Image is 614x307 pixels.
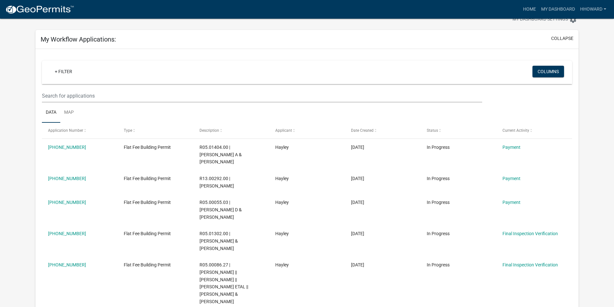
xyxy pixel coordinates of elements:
datatable-header-cell: Status [420,123,496,138]
a: Final Inspection Verification [502,231,558,236]
span: 09/16/2025 [351,231,364,236]
span: Hayley [275,200,289,205]
span: Date Created [351,128,374,133]
a: Payment [502,145,521,150]
datatable-header-cell: Application Number [42,123,118,138]
span: My Dashboard Settings [512,16,568,24]
a: Map [60,102,78,123]
span: Hayley [275,176,289,181]
span: Hayley [275,262,289,267]
i: settings [569,16,577,24]
span: Flat Fee Building Permit [124,231,171,236]
h5: My Workflow Applications: [41,35,116,43]
span: 09/24/2025 [351,200,364,205]
button: collapse [551,35,573,42]
span: In Progress [427,262,450,267]
span: In Progress [427,176,450,181]
span: R05.01404.00 | JUSTIN A & EMILY A WALLERICH [200,145,242,165]
button: Columns [532,66,564,77]
a: My Dashboard [539,3,578,15]
a: Home [521,3,539,15]
a: [PHONE_NUMBER] [48,200,86,205]
span: Flat Fee Building Permit [124,176,171,181]
a: [PHONE_NUMBER] [48,145,86,150]
span: In Progress [427,231,450,236]
datatable-header-cell: Description [193,123,269,138]
a: Final Inspection Verification [502,262,558,267]
span: Current Activity [502,128,529,133]
span: 10/14/2025 [351,176,364,181]
span: Flat Fee Building Permit [124,200,171,205]
datatable-header-cell: Type [118,123,193,138]
a: Payment [502,176,521,181]
input: Search for applications [42,89,482,102]
span: In Progress [427,145,450,150]
span: Flat Fee Building Permit [124,262,171,267]
span: Type [124,128,132,133]
span: R05.00055.03 | TRENT D & CHELSEA L ANDERSON [200,200,242,220]
span: 10/14/2025 [351,145,364,150]
a: [PHONE_NUMBER] [48,231,86,236]
a: Payment [502,200,521,205]
a: Data [42,102,60,123]
span: 09/11/2025 [351,262,364,267]
span: Hayley [275,231,289,236]
span: R05.01302.00 | DAVID D & JODY HOUGHTON [200,231,238,251]
span: R05.00086.27 | JOHN L WINDER JR || KATHLEEN M WINDER || ROBERT A WINDER ETAL || THOMAS L & AUDRA ... [200,262,248,304]
datatable-header-cell: Date Created [345,123,421,138]
span: Application Number [48,128,83,133]
a: Hhoward [578,3,609,15]
span: In Progress [427,200,450,205]
button: My Dashboard Settingssettings [507,13,582,26]
a: [PHONE_NUMBER] [48,176,86,181]
span: Applicant [275,128,292,133]
datatable-header-cell: Applicant [269,123,345,138]
span: Description [200,128,219,133]
span: Status [427,128,438,133]
span: Flat Fee Building Permit [124,145,171,150]
a: [PHONE_NUMBER] [48,262,86,267]
a: + Filter [50,66,77,77]
span: R13.00292.00 | JERILYN K GEHRKING [200,176,234,188]
span: Hayley [275,145,289,150]
datatable-header-cell: Current Activity [496,123,572,138]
